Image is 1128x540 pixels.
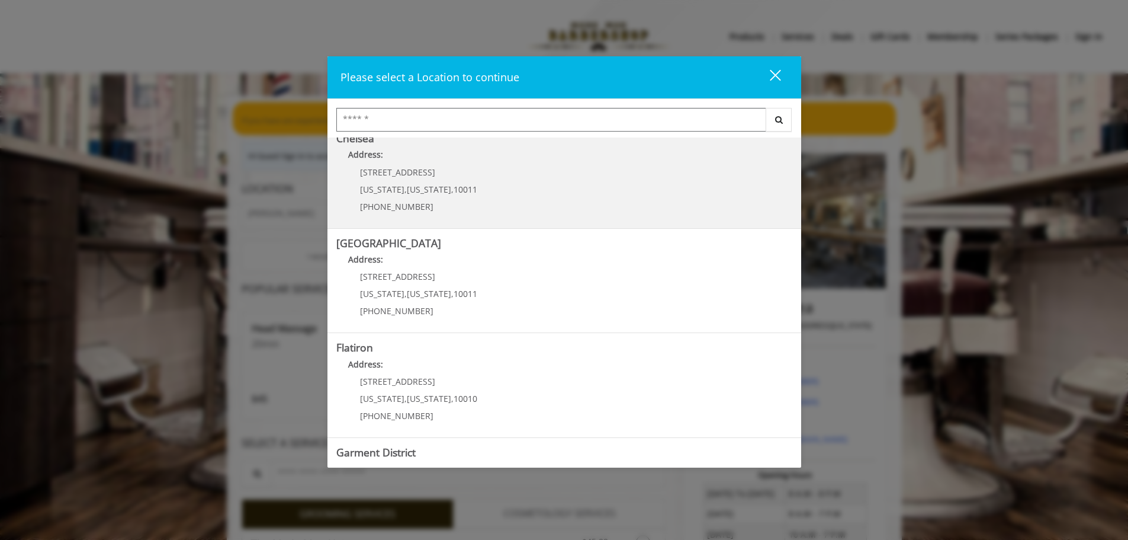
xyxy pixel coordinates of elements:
[336,236,441,250] b: [GEOGRAPHIC_DATA]
[748,65,788,90] button: close dialog
[340,70,519,84] span: Please select a Location to continue
[360,410,433,421] span: [PHONE_NUMBER]
[360,288,404,299] span: [US_STATE]
[348,359,383,370] b: Address:
[756,69,780,87] div: close dialog
[360,167,435,178] span: [STREET_ADDRESS]
[451,184,454,195] span: ,
[360,201,433,212] span: [PHONE_NUMBER]
[451,393,454,404] span: ,
[404,288,407,299] span: ,
[360,376,435,387] span: [STREET_ADDRESS]
[407,393,451,404] span: [US_STATE]
[348,254,383,265] b: Address:
[336,131,374,145] b: Chelsea
[454,288,477,299] span: 10011
[336,445,416,459] b: Garment District
[404,184,407,195] span: ,
[360,305,433,317] span: [PHONE_NUMBER]
[772,116,786,124] i: Search button
[404,393,407,404] span: ,
[336,340,373,354] b: Flatiron
[336,108,766,132] input: Search Center
[360,184,404,195] span: [US_STATE]
[454,184,477,195] span: 10011
[407,184,451,195] span: [US_STATE]
[336,108,792,138] div: Center Select
[451,288,454,299] span: ,
[360,393,404,404] span: [US_STATE]
[360,271,435,282] span: [STREET_ADDRESS]
[348,149,383,160] b: Address:
[454,393,477,404] span: 10010
[407,288,451,299] span: [US_STATE]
